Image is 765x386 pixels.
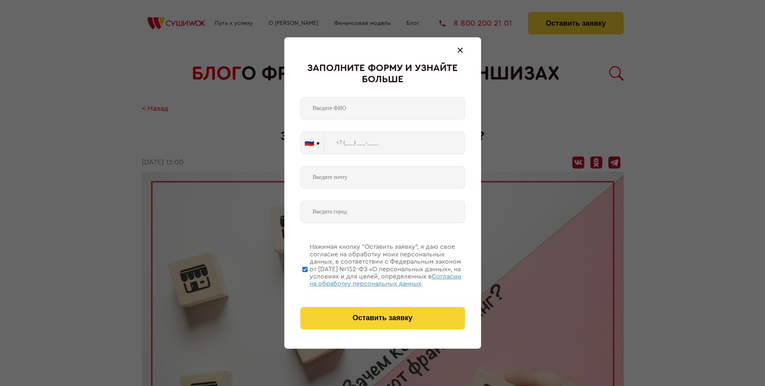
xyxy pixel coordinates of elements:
[310,243,465,287] div: Нажимая кнопку “Оставить заявку”, я даю свое согласие на обработку моих персональных данных, в со...
[310,273,461,287] span: Согласии на обработку персональных данных
[300,97,465,120] input: Введите ФИО
[324,132,465,154] input: +7 (___) ___-____
[301,132,324,154] button: 🇷🇺
[300,166,465,189] input: Введите почту
[300,201,465,223] input: Введите город
[300,63,465,85] div: Заполните форму и узнайте больше
[300,307,465,329] button: Оставить заявку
